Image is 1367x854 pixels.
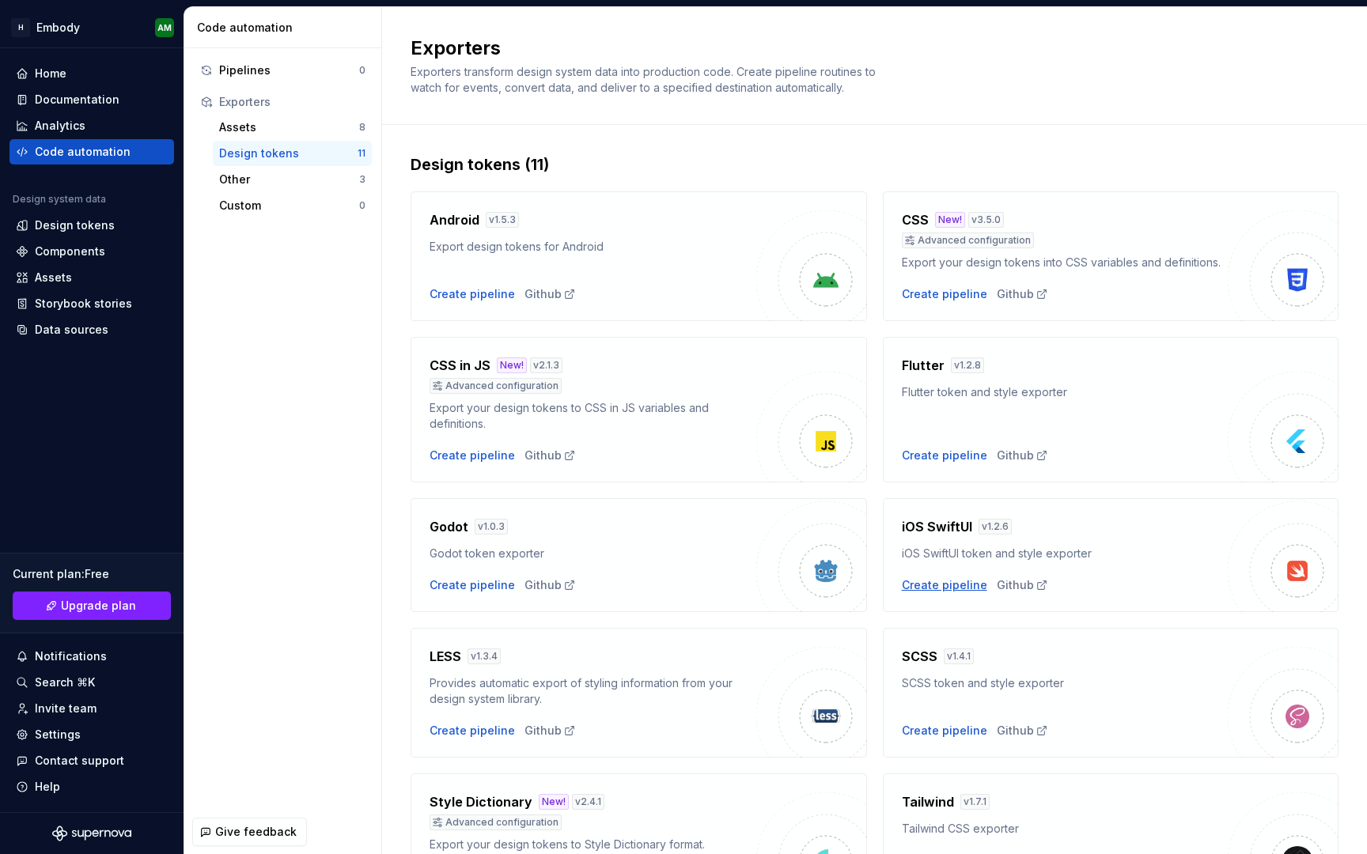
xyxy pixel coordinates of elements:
[902,821,1229,837] div: Tailwind CSS exporter
[902,517,972,536] h4: iOS SwiftUI
[902,723,987,739] button: Create pipeline
[219,62,359,78] div: Pipelines
[902,255,1229,270] div: Export your design tokens into CSS variables and definitions.
[35,92,119,108] div: Documentation
[997,577,1048,593] a: Github
[524,448,576,463] a: Github
[157,21,172,34] div: AM
[944,648,974,664] div: v 1.4.1
[902,448,987,463] div: Create pipeline
[9,774,174,799] button: Help
[13,566,171,582] div: Current plan : Free
[430,792,532,811] h4: Style Dictionary
[219,198,359,213] div: Custom
[359,173,365,186] div: 3
[36,20,80,36] div: Embody
[902,546,1229,561] div: iOS SwiftUI token and style exporter
[35,727,81,743] div: Settings
[219,119,359,135] div: Assets
[35,118,85,134] div: Analytics
[524,723,576,739] div: Github
[35,675,95,690] div: Search ⌘K
[9,139,174,164] a: Code automation
[902,210,929,229] h4: CSS
[35,144,131,160] div: Code automation
[411,36,1320,61] h2: Exporters
[539,794,569,810] div: New!
[902,792,954,811] h4: Tailwind
[213,141,372,166] button: Design tokens11
[997,723,1048,739] div: Github
[524,577,576,593] a: Github
[358,147,365,160] div: 11
[902,286,987,302] button: Create pipeline
[194,58,372,83] button: Pipelines0
[9,265,174,290] a: Assets
[902,675,1229,691] div: SCSS token and style exporter
[430,286,515,302] button: Create pipeline
[219,172,359,187] div: Other
[430,546,756,561] div: Godot token exporter
[197,20,375,36] div: Code automation
[3,10,180,44] button: HEmbodyAM
[35,779,60,795] div: Help
[430,448,515,463] button: Create pipeline
[902,356,945,375] h4: Flutter
[9,291,174,316] a: Storybook stories
[192,818,307,846] button: Give feedback
[951,357,984,373] div: v 1.2.8
[213,193,372,218] button: Custom0
[524,286,576,302] a: Github
[902,577,987,593] button: Create pipeline
[430,378,562,394] div: Advanced configuration
[430,239,756,255] div: Export design tokens for Android
[9,113,174,138] a: Analytics
[9,61,174,86] a: Home
[960,794,990,810] div: v 1.7.1
[35,648,107,664] div: Notifications
[902,384,1229,400] div: Flutter token and style exporter
[9,748,174,773] button: Contact support
[997,448,1048,463] a: Github
[9,644,174,669] button: Notifications
[902,647,937,666] h4: SCSS
[430,577,515,593] button: Create pipeline
[35,217,115,233] div: Design tokens
[219,145,358,161] div: Design tokens
[9,722,174,747] a: Settings
[9,239,174,264] a: Components
[213,167,372,192] button: Other3
[9,696,174,721] a: Invite team
[411,65,879,94] span: Exporters transform design system data into production code. Create pipeline routines to watch fo...
[430,210,479,229] h4: Android
[411,153,1339,176] div: Design tokens (11)
[9,213,174,238] a: Design tokens
[475,519,508,535] div: v 1.0.3
[430,356,490,375] h4: CSS in JS
[9,670,174,695] button: Search ⌘K
[35,753,124,769] div: Contact support
[572,794,604,810] div: v 2.4.1
[530,357,562,373] div: v 2.1.3
[35,322,108,338] div: Data sources
[359,199,365,212] div: 0
[902,232,1034,248] div: Advanced configuration
[52,826,131,841] svg: Supernova Logo
[430,517,468,536] h4: Godot
[468,648,501,664] div: v 1.3.4
[486,212,519,228] div: v 1.5.3
[35,66,66,81] div: Home
[430,675,756,707] div: Provides automatic export of styling information from your design system library.
[213,115,372,140] button: Assets8
[497,357,527,373] div: New!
